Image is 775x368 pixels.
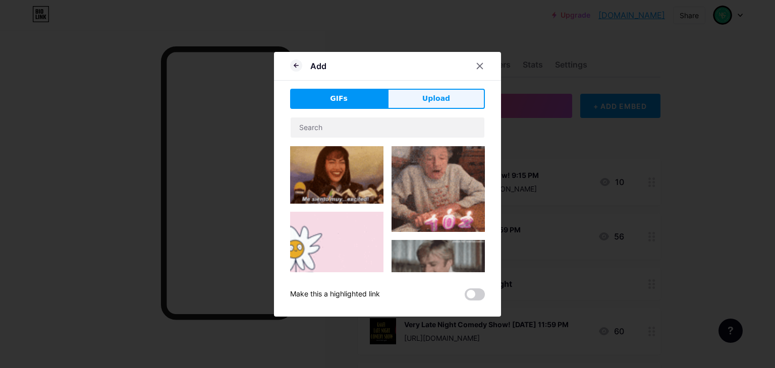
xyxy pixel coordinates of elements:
[392,146,485,232] img: Gihpy
[387,89,485,109] button: Upload
[291,117,484,138] input: Search
[310,60,326,72] div: Add
[392,240,485,293] img: Gihpy
[330,93,348,104] span: GIFs
[290,146,383,204] img: Gihpy
[422,93,450,104] span: Upload
[290,89,387,109] button: GIFs
[290,212,383,309] img: Gihpy
[290,288,380,300] div: Make this a highlighted link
